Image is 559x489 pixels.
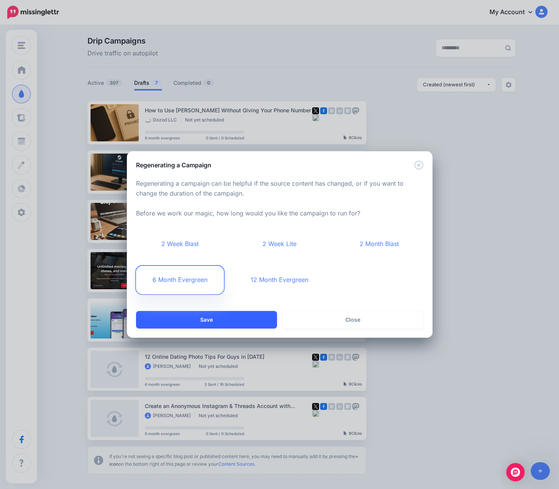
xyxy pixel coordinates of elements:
a: 2 Week Blast [136,230,224,258]
a: 2 Week Lite [235,230,324,258]
p: Regenerating a campaign can be helpful if the source content has changed, or if you want to chang... [136,179,423,219]
button: Close [414,160,423,170]
a: 2 Month Blast [335,230,423,258]
a: 12 Month Evergreen [235,266,324,294]
a: 6 Month Evergreen [136,266,224,294]
button: Save [136,311,277,329]
h5: Regenerating a Campaign [136,160,211,170]
div: Open Intercom Messenger [506,463,525,481]
a: Close [282,311,423,329]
